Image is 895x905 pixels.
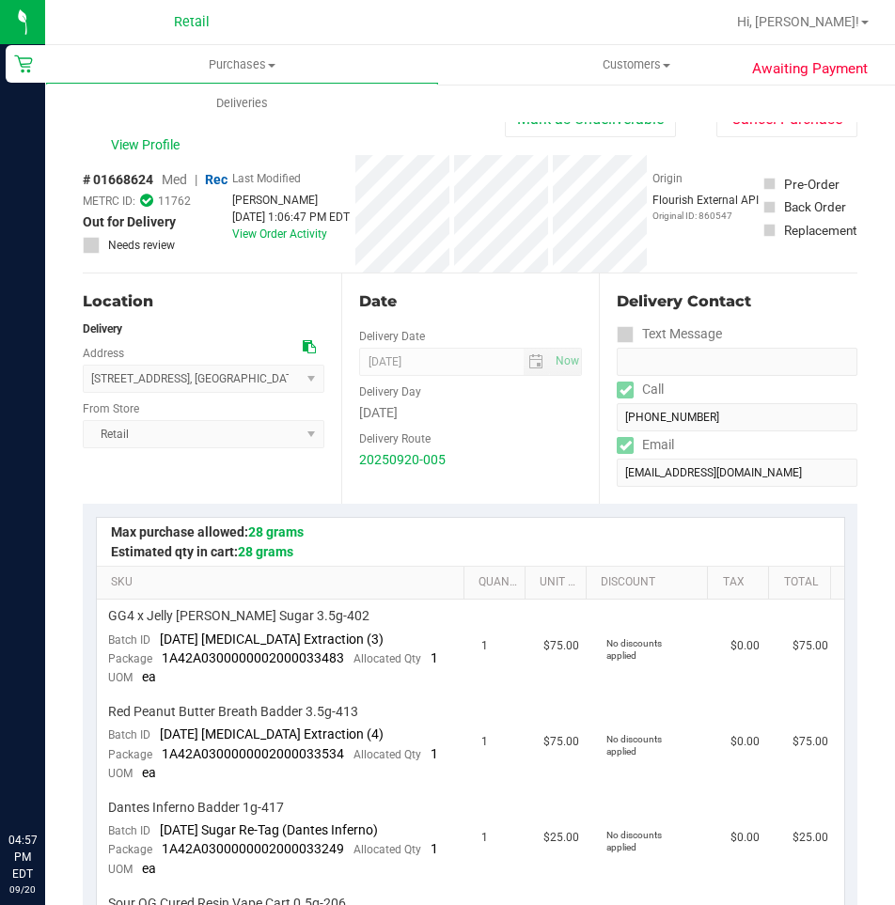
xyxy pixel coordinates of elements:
span: Allocated Qty [353,843,421,856]
a: Unit Price [540,575,578,590]
span: 11762 [158,193,191,210]
span: Deliveries [191,95,293,112]
span: $75.00 [793,733,828,751]
span: 1 [431,841,438,856]
span: Purchases [46,56,438,73]
span: 28 grams [238,544,293,559]
a: SKU [111,575,456,590]
span: 1A42A0300000002000033534 [162,746,344,761]
label: From Store [83,400,139,417]
label: Last Modified [232,170,301,187]
label: Delivery Day [359,383,421,400]
span: 1 [481,637,488,655]
p: 04:57 PM EDT [8,832,37,882]
span: Batch ID [108,728,150,741]
iframe: Resource center [19,755,75,811]
span: Rec [205,172,228,187]
span: 1 [431,650,438,665]
span: $75.00 [543,733,579,751]
span: UOM [108,671,133,684]
span: Max purchase allowed: [111,524,304,539]
div: Replacement [784,221,856,240]
span: Retail [174,14,210,30]
span: No discounts applied [606,830,662,852]
span: View Profile [111,135,186,155]
span: Hi, [PERSON_NAME]! [737,14,859,29]
span: Allocated Qty [353,652,421,665]
span: ea [142,861,156,876]
span: | [195,172,197,187]
span: UOM [108,863,133,876]
a: Discount [601,575,700,590]
span: Package [108,843,152,856]
span: Needs review [108,237,175,254]
label: Text Message [617,320,722,348]
label: Address [83,345,124,362]
span: ea [142,765,156,780]
a: View Order Activity [232,227,327,241]
span: $25.00 [793,829,828,847]
span: [DATE] Sugar Re-Tag (Dantes Inferno) [160,822,378,837]
a: 20250920-005 [359,452,446,467]
label: Call [617,376,664,403]
input: Format: (999) 999-9999 [617,348,857,376]
div: Back Order [784,197,846,216]
div: Flourish External API [652,192,759,223]
span: Allocated Qty [353,748,421,761]
span: No discounts applied [606,734,662,757]
span: Med [162,172,187,187]
a: Total [784,575,823,590]
a: Purchases [45,45,439,85]
span: 1 [481,829,488,847]
label: Origin [652,170,683,187]
span: Estimated qty in cart: [111,544,293,559]
div: [DATE] [359,403,583,423]
span: GG4 x Jelly [PERSON_NAME] Sugar 3.5g-402 [108,607,369,625]
label: Delivery Date [359,328,425,345]
span: $25.00 [543,829,579,847]
div: Pre-Order [784,175,840,194]
span: 1 [431,746,438,761]
span: Package [108,652,152,665]
span: Batch ID [108,824,150,837]
p: Original ID: 860547 [652,209,759,223]
inline-svg: Retail [14,55,33,73]
span: Out for Delivery [83,212,176,232]
span: Dantes Inferno Badder 1g-417 [108,799,284,817]
a: Deliveries [45,84,439,123]
div: Copy address to clipboard [303,337,316,357]
span: # 01668624 [83,170,153,190]
a: Tax [723,575,762,590]
span: In Sync [140,192,153,210]
span: 1A42A0300000002000033483 [162,650,344,665]
input: Format: (999) 999-9999 [617,403,857,431]
div: [DATE] 1:06:47 PM EDT [232,209,350,226]
span: Batch ID [108,633,150,647]
span: Awaiting Payment [752,58,868,80]
a: Quantity [479,575,517,590]
span: [DATE] [MEDICAL_DATA] Extraction (4) [160,726,384,741]
span: $0.00 [730,829,760,847]
span: $75.00 [793,637,828,655]
a: Customers [439,45,833,85]
span: METRC ID: [83,193,135,210]
div: [PERSON_NAME] [232,192,350,209]
span: [DATE] [MEDICAL_DATA] Extraction (3) [160,632,384,647]
span: No discounts applied [606,638,662,661]
span: $0.00 [730,733,760,751]
span: Red Peanut Butter Breath Badder 3.5g-413 [108,703,358,721]
span: 28 grams [248,524,304,539]
span: $0.00 [730,637,760,655]
label: Delivery Route [359,430,431,447]
div: Date [359,290,583,313]
span: 1 [481,733,488,751]
label: Email [617,431,674,459]
div: Delivery Contact [617,290,857,313]
span: 1A42A0300000002000033249 [162,841,344,856]
span: $75.00 [543,637,579,655]
span: UOM [108,767,133,780]
strong: Delivery [83,322,122,335]
span: Package [108,748,152,761]
span: ea [142,669,156,684]
span: Customers [440,56,832,73]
